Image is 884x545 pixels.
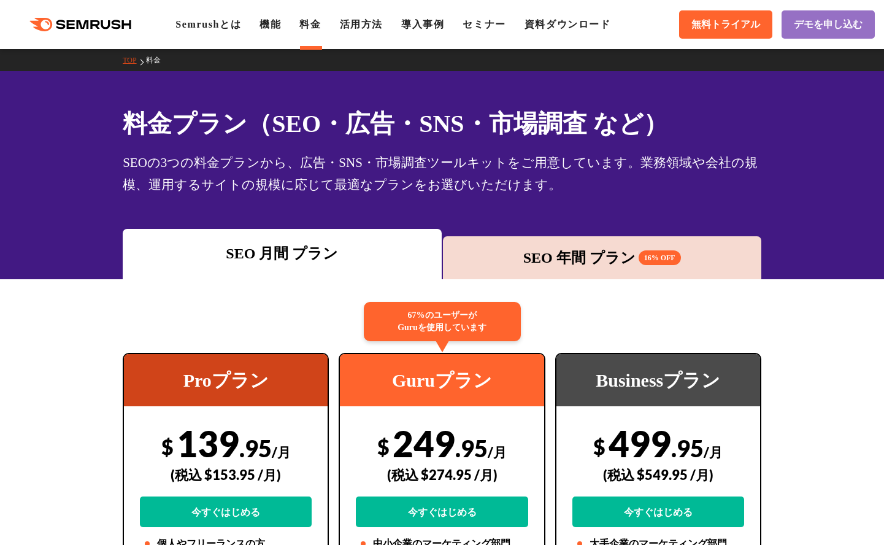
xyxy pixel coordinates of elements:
a: Semrushとは [175,19,241,29]
span: .95 [239,434,272,462]
span: /月 [488,444,507,460]
div: SEO 年間 プラン [449,247,755,269]
a: 無料トライアル [679,10,772,39]
div: Guruプラン [340,354,544,406]
a: 今すぐはじめる [140,497,312,527]
a: セミナー [463,19,505,29]
div: Proプラン [124,354,328,406]
div: (税込 $274.95 /月) [356,453,528,497]
div: 139 [140,422,312,527]
a: 今すぐはじめる [356,497,528,527]
span: .95 [455,434,488,462]
span: $ [377,434,390,459]
div: SEO 月間 プラン [129,242,435,265]
a: 料金 [299,19,321,29]
div: 67%のユーザーが Guruを使用しています [364,302,521,341]
a: デモを申し込む [782,10,875,39]
a: 今すぐはじめる [572,497,744,527]
a: TOP [123,56,145,64]
div: 249 [356,422,528,527]
a: 料金 [146,56,170,64]
span: /月 [272,444,291,460]
div: Businessプラン [556,354,760,406]
span: デモを申し込む [794,18,863,31]
h1: 料金プラン（SEO・広告・SNS・市場調査 など） [123,106,761,142]
span: 無料トライアル [691,18,760,31]
div: (税込 $549.95 /月) [572,453,744,497]
a: 機能 [259,19,281,29]
div: SEOの3つの料金プランから、広告・SNS・市場調査ツールキットをご用意しています。業務領域や会社の規模、運用するサイトの規模に応じて最適なプランをお選びいただけます。 [123,152,761,196]
span: 16% OFF [639,250,681,265]
a: 活用方法 [340,19,383,29]
div: (税込 $153.95 /月) [140,453,312,497]
span: $ [593,434,605,459]
span: $ [161,434,174,459]
a: 導入事例 [401,19,444,29]
span: .95 [671,434,704,462]
span: /月 [704,444,723,460]
div: 499 [572,422,744,527]
a: 資料ダウンロード [525,19,611,29]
